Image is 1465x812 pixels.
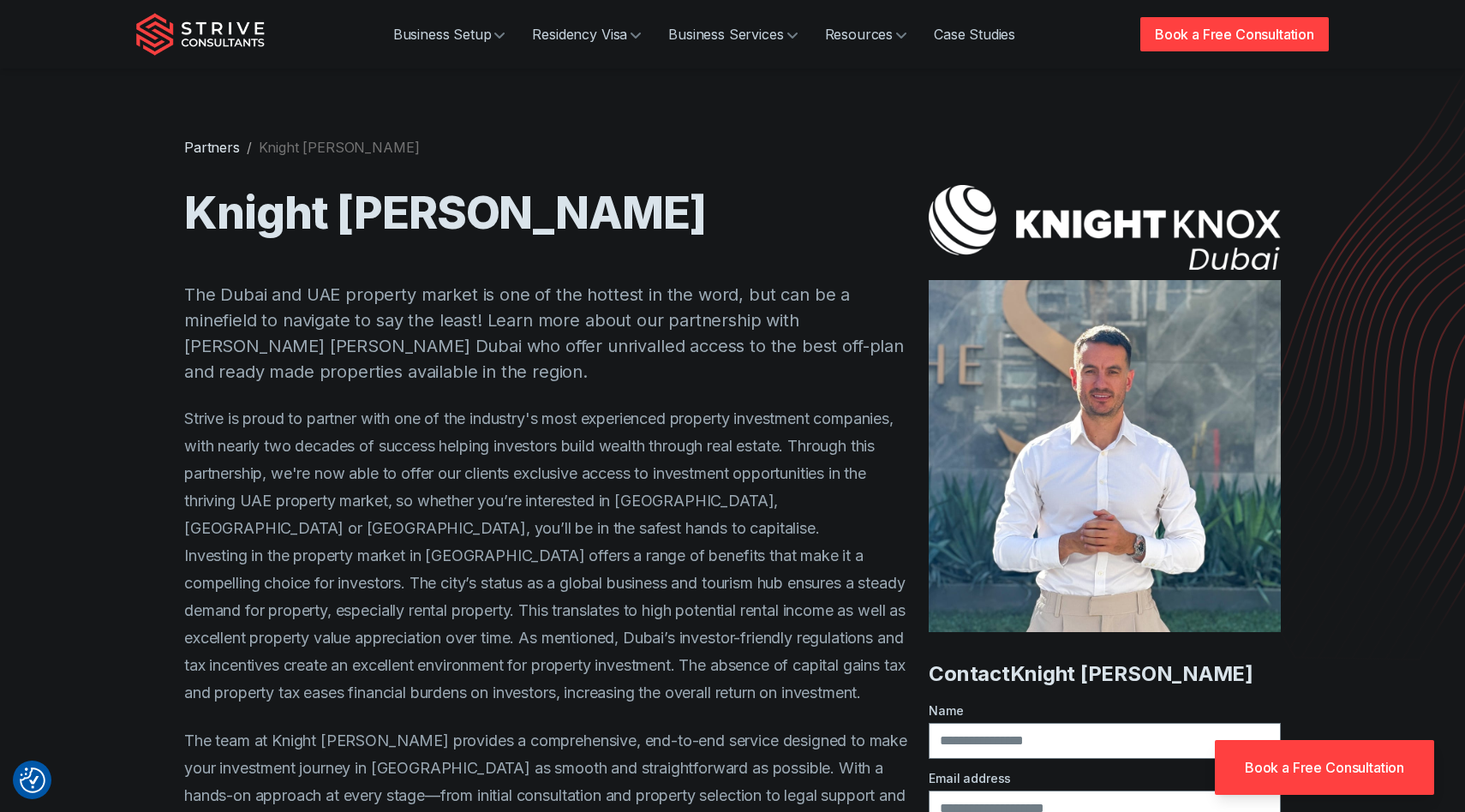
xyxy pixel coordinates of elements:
h4: Contact Knight [PERSON_NAME] [929,660,1281,688]
li: Knight [PERSON_NAME] [259,137,420,158]
a: Business Setup [380,17,519,51]
button: Consent Preferences [20,767,45,793]
label: Name [929,702,1281,719]
span: / [247,139,252,156]
a: Book a Free Consultation [1140,17,1329,51]
p: Strive is proud to partner with one of the industry's most experienced property investment compan... [184,405,908,707]
a: Case Studies [920,17,1029,51]
img: Knight Knox [929,185,1281,270]
label: Email address [929,769,1281,787]
p: The Dubai and UAE property market is one of the hottest in the word, but can be a minefield to na... [184,282,908,385]
a: Partners [184,139,240,156]
img: Knight Knox [929,280,1281,631]
a: Residency Visa [518,17,655,51]
a: Resources [811,17,921,51]
a: Book a Free Consultation [1215,740,1434,795]
a: Business Services [655,17,810,51]
h1: Knight [PERSON_NAME] [184,185,908,241]
img: Revisit consent button [20,767,45,793]
img: Strive Consultants [136,13,265,56]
